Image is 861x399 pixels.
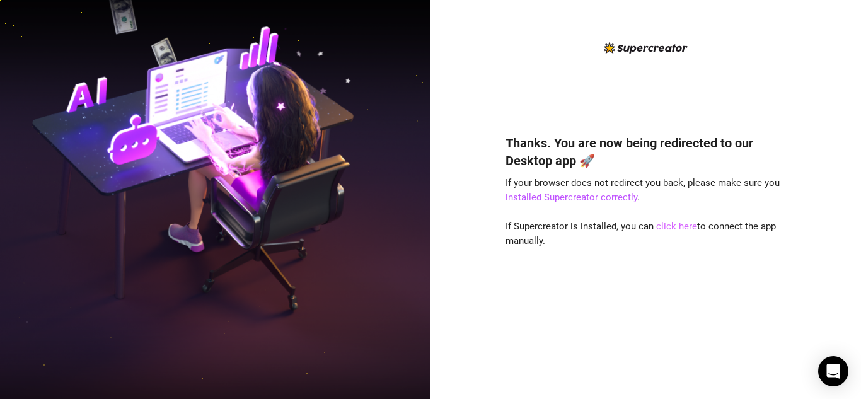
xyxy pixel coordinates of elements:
a: click here [656,221,697,232]
a: installed Supercreator correctly [506,192,637,203]
div: Open Intercom Messenger [818,356,848,386]
img: logo-BBDzfeDw.svg [604,42,688,54]
span: If your browser does not redirect you back, please make sure you . [506,177,780,204]
h4: Thanks. You are now being redirected to our Desktop app 🚀 [506,134,787,170]
span: If Supercreator is installed, you can to connect the app manually. [506,221,776,247]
